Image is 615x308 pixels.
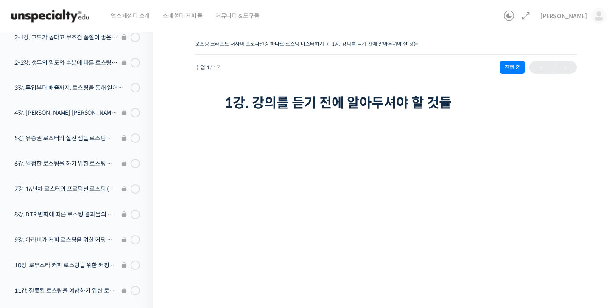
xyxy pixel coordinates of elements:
[27,250,32,257] span: 홈
[210,64,220,71] span: / 17
[225,95,547,111] h1: 1강. 강의를 듣기 전에 알아두셔야 할 것들
[78,251,88,258] span: 대화
[109,238,163,259] a: 설정
[500,61,525,74] div: 진행 중
[195,41,324,47] a: 로스팅 크래프트 저자의 프로파일링 하나로 로스팅 마스터하기
[540,12,587,20] span: [PERSON_NAME]
[131,250,141,257] span: 설정
[195,65,220,70] span: 수업 1
[3,238,56,259] a: 홈
[14,83,128,92] div: 3강. 투입부터 배출까지, 로스팅을 통해 일어나는 화학적 변화를 알아야 로스팅이 보인다
[332,41,418,47] a: 1강. 강의를 듣기 전에 알아두셔야 할 것들
[56,238,109,259] a: 대화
